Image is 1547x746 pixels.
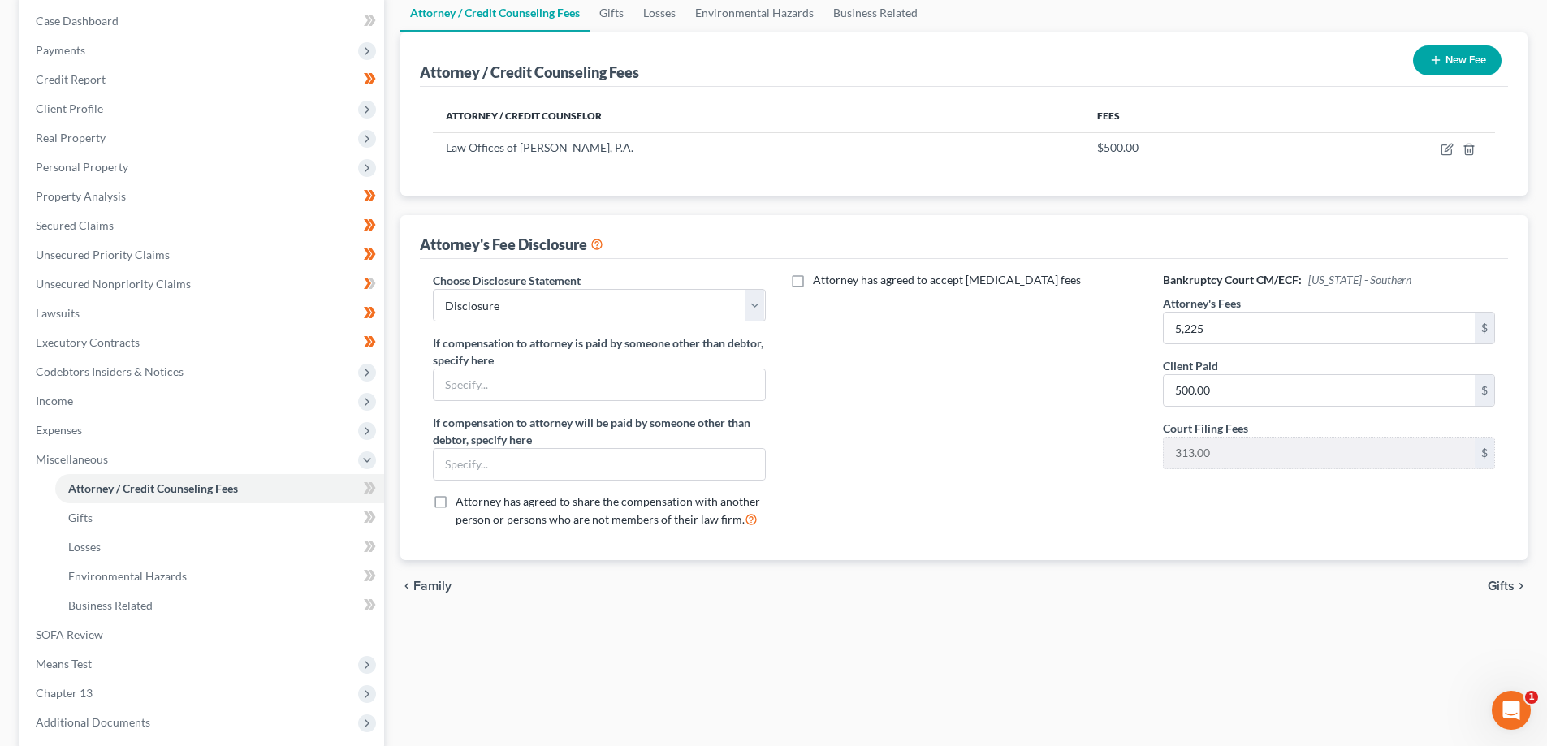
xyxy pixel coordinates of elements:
span: Attorney / Credit Counselor [446,110,602,122]
span: Personal Property [36,160,128,174]
span: Gifts [1488,580,1515,593]
span: Credit Report [36,72,106,86]
iframe: Intercom live chat [1492,691,1531,730]
span: Additional Documents [36,715,150,729]
span: Secured Claims [36,218,114,232]
i: chevron_right [1515,580,1528,593]
a: Property Analysis [23,182,384,211]
label: Client Paid [1163,357,1218,374]
div: $ [1475,438,1494,468]
span: Law Offices of [PERSON_NAME], P.A. [446,140,633,154]
span: Expenses [36,423,82,437]
input: 0.00 [1164,438,1475,468]
span: Client Profile [36,101,103,115]
div: Attorney / Credit Counseling Fees [420,63,639,82]
span: Losses [68,540,101,554]
span: Environmental Hazards [68,569,187,583]
span: Miscellaneous [36,452,108,466]
span: Attorney has agreed to accept [MEDICAL_DATA] fees [813,273,1081,287]
a: Unsecured Priority Claims [23,240,384,270]
a: Attorney / Credit Counseling Fees [55,474,384,503]
span: Property Analysis [36,189,126,203]
span: Real Property [36,131,106,144]
a: SOFA Review [23,620,384,649]
a: Environmental Hazards [55,562,384,591]
span: Payments [36,43,85,57]
a: Executory Contracts [23,328,384,357]
button: New Fee [1413,45,1502,75]
label: Court Filing Fees [1163,420,1248,437]
div: $ [1475,313,1494,343]
label: Attorney's Fees [1163,295,1241,312]
button: Gifts chevron_right [1488,580,1528,593]
input: 0.00 [1164,313,1475,343]
span: Family [413,580,452,593]
span: SOFA Review [36,627,103,641]
label: If compensation to attorney will be paid by someone other than debtor, specify here [433,414,765,448]
span: Gifts [68,511,93,524]
span: Income [36,394,73,407]
label: Choose Disclosure Statement [433,272,581,289]
input: 0.00 [1164,375,1475,406]
a: Case Dashboard [23,6,384,36]
span: Codebtors Insiders & Notices [36,364,184,378]
span: Fees [1097,110,1120,122]
span: Chapter 13 [36,686,93,700]
span: Executory Contracts [36,335,140,349]
a: Gifts [55,503,384,533]
a: Unsecured Nonpriority Claims [23,270,384,299]
span: Unsecured Priority Claims [36,248,170,261]
h6: Bankruptcy Court CM/ECF: [1163,272,1495,288]
span: $500.00 [1097,140,1139,154]
div: $ [1475,375,1494,406]
span: Business Related [68,598,153,612]
i: chevron_left [400,580,413,593]
span: Lawsuits [36,306,80,320]
span: Unsecured Nonpriority Claims [36,277,191,291]
a: Secured Claims [23,211,384,240]
a: Business Related [55,591,384,620]
a: Losses [55,533,384,562]
input: Specify... [434,369,764,400]
a: Lawsuits [23,299,384,328]
span: [US_STATE] - Southern [1308,273,1411,287]
span: Case Dashboard [36,14,119,28]
span: Attorney / Credit Counseling Fees [68,481,238,495]
input: Specify... [434,449,764,480]
span: Means Test [36,657,92,671]
button: chevron_left Family [400,580,452,593]
a: Credit Report [23,65,384,94]
span: 1 [1525,691,1538,704]
div: Attorney's Fee Disclosure [420,235,603,254]
span: Attorney has agreed to share the compensation with another person or persons who are not members ... [456,494,760,526]
label: If compensation to attorney is paid by someone other than debtor, specify here [433,334,765,369]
